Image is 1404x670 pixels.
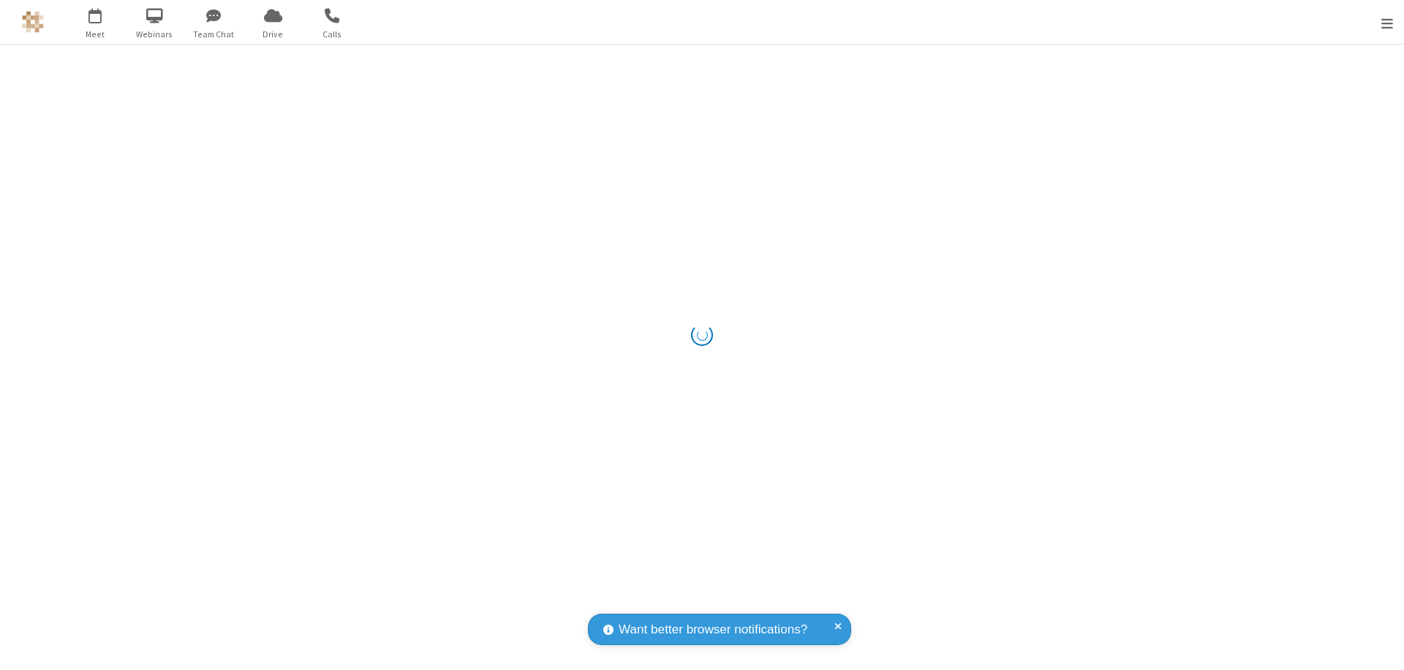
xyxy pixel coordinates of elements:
[305,28,360,41] span: Calls
[246,28,301,41] span: Drive
[186,28,241,41] span: Team Chat
[68,28,123,41] span: Meet
[619,620,807,639] span: Want better browser notifications?
[22,11,44,33] img: QA Selenium DO NOT DELETE OR CHANGE
[127,28,182,41] span: Webinars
